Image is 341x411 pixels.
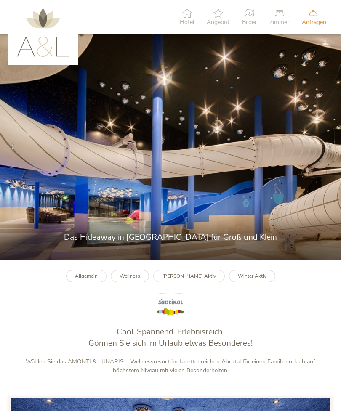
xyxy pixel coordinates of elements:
a: [PERSON_NAME] Aktiv [153,270,225,282]
span: Cool. Spannend. Erlebnisreich. [117,326,224,337]
img: Südtirol [156,293,185,316]
span: Gönnen Sie sich im Urlaub etwas Besonderes! [88,338,253,349]
a: Winter Aktiv [229,270,275,282]
b: Winter Aktiv [238,273,266,279]
b: Wellness [120,273,140,279]
span: Angebot [207,19,229,25]
a: Allgemein [66,270,107,282]
b: [PERSON_NAME] Aktiv [162,273,216,279]
b: Allgemein [75,273,98,279]
p: Wählen Sie das AMONTI & LUNARIS – Wellnessresort im facettenreichen Ahrntal für einen Familienurl... [17,357,324,375]
a: Wellness [111,270,149,282]
span: Hotel [180,19,194,25]
span: Zimmer [269,19,289,25]
span: Bilder [242,19,257,25]
img: AMONTI & LUNARIS Wellnessresort [17,8,69,57]
span: Anfragen [302,19,326,25]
